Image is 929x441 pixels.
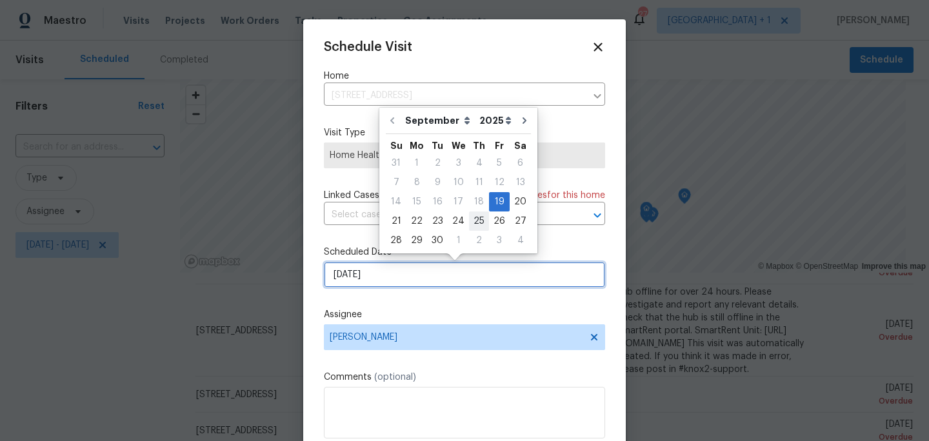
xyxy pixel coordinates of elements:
div: Sat Sep 27 2025 [510,211,531,231]
div: 13 [510,173,531,191]
div: 19 [489,193,510,211]
div: 31 [386,154,406,172]
abbr: Thursday [473,141,485,150]
div: Mon Sep 01 2025 [406,153,427,173]
span: [PERSON_NAME] [330,332,583,342]
div: Sun Sep 21 2025 [386,211,406,231]
label: Assignee [324,308,605,321]
button: Go to next month [515,108,534,133]
label: Home [324,70,605,83]
div: Sat Sep 13 2025 [510,173,531,192]
div: Fri Sep 05 2025 [489,153,510,173]
div: Sat Sep 20 2025 [510,192,531,211]
div: 24 [448,212,469,230]
abbr: Sunday [390,141,403,150]
abbr: Saturday [514,141,526,150]
div: 4 [510,231,531,250]
div: Mon Sep 08 2025 [406,173,427,192]
div: 28 [386,231,406,250]
abbr: Monday [410,141,424,150]
div: Sun Aug 31 2025 [386,153,406,173]
div: Tue Sep 16 2025 [427,192,448,211]
div: Sat Sep 06 2025 [510,153,531,173]
span: Close [591,40,605,54]
select: Year [476,111,515,130]
div: 3 [489,231,510,250]
div: 1 [448,231,469,250]
label: Scheduled Date [324,246,605,259]
div: 4 [469,154,489,172]
div: 8 [406,173,427,191]
div: 21 [386,212,406,230]
div: 6 [510,154,531,172]
button: Go to previous month [383,108,402,133]
span: (optional) [374,373,416,382]
div: 9 [427,173,448,191]
div: Sun Sep 07 2025 [386,173,406,192]
div: 2 [469,231,489,250]
div: 17 [448,193,469,211]
div: 22 [406,212,427,230]
div: Wed Sep 03 2025 [448,153,469,173]
div: 30 [427,231,448,250]
div: 23 [427,212,448,230]
div: Mon Sep 15 2025 [406,192,427,211]
abbr: Tuesday [432,141,443,150]
div: Thu Sep 18 2025 [469,192,489,211]
div: Tue Sep 02 2025 [427,153,448,173]
div: Thu Oct 02 2025 [469,231,489,250]
div: 2 [427,154,448,172]
div: Sun Sep 14 2025 [386,192,406,211]
div: 11 [469,173,489,191]
div: 12 [489,173,510,191]
label: Visit Type [324,126,605,139]
div: Tue Sep 30 2025 [427,231,448,250]
div: 3 [448,154,469,172]
label: Comments [324,371,605,384]
div: Wed Sep 24 2025 [448,211,469,231]
span: Schedule Visit [324,41,412,54]
div: 10 [448,173,469,191]
div: Wed Sep 17 2025 [448,192,469,211]
div: 14 [386,193,406,211]
div: 16 [427,193,448,211]
select: Month [402,111,476,130]
div: 29 [406,231,427,250]
div: Wed Oct 01 2025 [448,231,469,250]
div: Fri Sep 26 2025 [489,211,510,231]
div: 7 [386,173,406,191]
input: M/D/YYYY [324,262,605,288]
div: 20 [510,193,531,211]
span: Linked Cases [324,189,379,202]
div: 1 [406,154,427,172]
abbr: Wednesday [452,141,466,150]
span: Home Health Checkup [330,149,599,162]
div: Sun Sep 28 2025 [386,231,406,250]
div: 26 [489,212,510,230]
button: Open [588,206,606,224]
div: Fri Sep 12 2025 [489,173,510,192]
div: Thu Sep 25 2025 [469,211,489,231]
abbr: Friday [495,141,504,150]
div: Fri Oct 03 2025 [489,231,510,250]
div: Tue Sep 23 2025 [427,211,448,231]
div: Fri Sep 19 2025 [489,192,510,211]
div: 27 [510,212,531,230]
div: 5 [489,154,510,172]
div: Mon Sep 29 2025 [406,231,427,250]
div: Sat Oct 04 2025 [510,231,531,250]
input: Select cases [324,205,569,225]
div: Thu Sep 04 2025 [469,153,489,173]
input: Enter in an address [324,86,586,106]
span: There are case s for this home [470,189,605,202]
div: Tue Sep 09 2025 [427,173,448,192]
div: Mon Sep 22 2025 [406,211,427,231]
div: Thu Sep 11 2025 [469,173,489,192]
div: 25 [469,212,489,230]
div: Wed Sep 10 2025 [448,173,469,192]
div: 15 [406,193,427,211]
div: 18 [469,193,489,211]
